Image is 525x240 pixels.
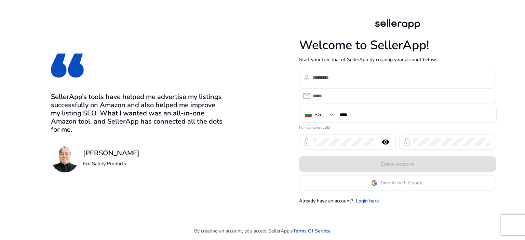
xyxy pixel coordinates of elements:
span: lock [302,138,311,146]
h1: Welcome to SellerApp! [299,38,496,53]
p: Start your free trial of SellerApp by creating your account below. [299,56,496,63]
mat-error: Number is not valid [299,123,496,130]
mat-icon: remove_red_eye [377,138,394,146]
a: Terms Of Service [293,227,331,235]
p: Already have an account? [299,197,353,204]
span: person [302,73,311,82]
span: email [302,92,311,100]
div: BG [314,111,321,118]
p: Eco Safety Products [83,160,139,167]
span: lock [403,138,411,146]
h3: SellerApp’s tools have helped me advertise my listings successfully on Amazon and also helped me ... [51,93,226,134]
a: Login here [356,197,379,204]
h3: [PERSON_NAME] [83,149,139,157]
